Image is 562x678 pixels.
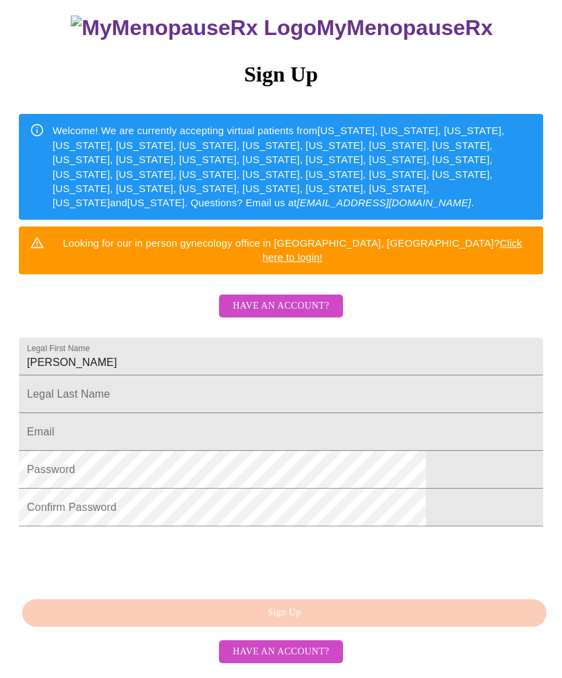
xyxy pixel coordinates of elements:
[21,16,544,41] h3: MyMenopauseRx
[19,63,543,88] h3: Sign Up
[53,119,532,216] div: Welcome! We are currently accepting virtual patients from [US_STATE], [US_STATE], [US_STATE], [US...
[219,295,342,319] button: Have an account?
[53,231,532,271] div: Looking for our in person gynecology office in [GEOGRAPHIC_DATA], [GEOGRAPHIC_DATA]?
[263,238,522,264] a: Click here to login!
[216,646,346,657] a: Have an account?
[216,310,346,321] a: Have an account?
[232,644,329,661] span: Have an account?
[19,534,224,586] iframe: reCAPTCHA
[232,299,329,315] span: Have an account?
[219,641,342,665] button: Have an account?
[296,197,471,209] em: [EMAIL_ADDRESS][DOMAIN_NAME]
[71,16,316,41] img: MyMenopauseRx Logo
